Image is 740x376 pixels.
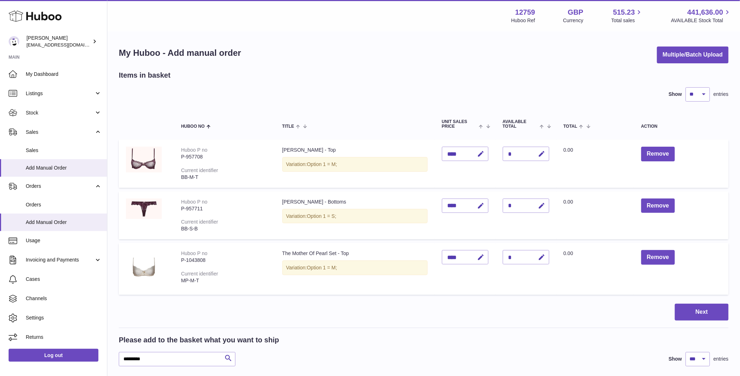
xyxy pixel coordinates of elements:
[26,201,102,208] span: Orders
[511,17,535,24] div: Huboo Ref
[126,250,162,286] img: The Mother Of Pearl Set - Top
[282,157,428,172] div: Variation:
[26,147,102,154] span: Sales
[26,183,94,190] span: Orders
[181,147,208,153] div: Huboo P no
[181,219,218,225] div: Current identifier
[564,199,573,205] span: 0.00
[564,124,578,129] span: Total
[26,35,91,48] div: [PERSON_NAME]
[641,147,675,161] button: Remove
[26,109,94,116] span: Stock
[181,199,208,205] div: Huboo P no
[26,314,102,321] span: Settings
[564,147,573,153] span: 0.00
[611,17,643,24] span: Total sales
[26,257,94,263] span: Invoicing and Payments
[714,91,729,98] span: entries
[669,356,682,362] label: Show
[275,140,435,187] td: [PERSON_NAME] - Top
[181,205,268,212] div: P-957711
[181,167,218,173] div: Current identifier
[26,90,94,97] span: Listings
[9,36,19,47] img: sofiapanwar@unndr.com
[641,124,721,129] div: Action
[613,8,635,17] span: 515.23
[282,124,294,129] span: Title
[181,225,268,232] div: BB-S-B
[26,276,102,283] span: Cases
[26,42,105,48] span: [EMAIL_ADDRESS][DOMAIN_NAME]
[515,8,535,17] strong: 12759
[275,243,435,295] td: The Mother Of Pearl Set - Top
[611,8,643,24] a: 515.23 Total sales
[275,191,435,239] td: [PERSON_NAME] - Bottoms
[714,356,729,362] span: entries
[119,70,171,80] h2: Items in basket
[119,47,241,59] h1: My Huboo - Add manual order
[442,119,477,129] span: Unit Sales Price
[181,257,268,264] div: P-1043808
[126,199,162,219] img: Berry Bouquet - Bottoms
[26,237,102,244] span: Usage
[687,8,723,17] span: 441,636.00
[671,17,731,24] span: AVAILABLE Stock Total
[26,165,102,171] span: Add Manual Order
[26,334,102,341] span: Returns
[26,295,102,302] span: Channels
[26,71,102,78] span: My Dashboard
[568,8,583,17] strong: GBP
[26,129,94,136] span: Sales
[564,250,573,256] span: 0.00
[675,304,729,321] button: Next
[671,8,731,24] a: 441,636.00 AVAILABLE Stock Total
[26,219,102,226] span: Add Manual Order
[307,213,336,219] span: Option 1 = S;
[181,277,268,284] div: MP-M-T
[181,174,268,181] div: BB-M-T
[503,119,538,129] span: AVAILABLE Total
[657,47,729,63] button: Multiple/Batch Upload
[307,161,337,167] span: Option 1 = M;
[181,124,205,129] span: Huboo no
[181,153,268,160] div: P-957708
[307,265,337,270] span: Option 1 = M;
[563,17,584,24] div: Currency
[181,250,208,256] div: Huboo P no
[119,335,279,345] h2: Please add to the basket what you want to ship
[669,91,682,98] label: Show
[282,209,428,224] div: Variation:
[126,147,162,172] img: Berry Bouquet - Top
[641,199,675,213] button: Remove
[181,271,218,277] div: Current identifier
[641,250,675,265] button: Remove
[9,349,98,362] a: Log out
[282,260,428,275] div: Variation:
